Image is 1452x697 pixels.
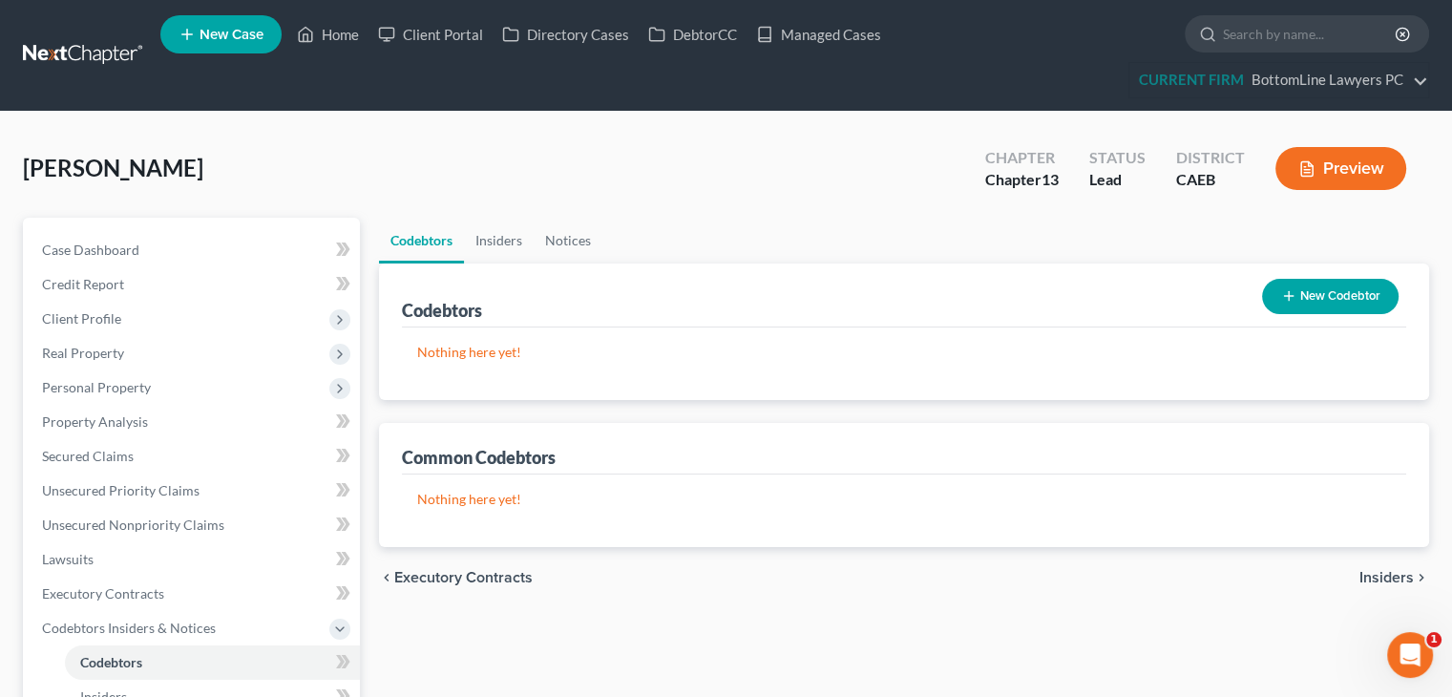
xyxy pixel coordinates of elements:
button: Preview [1275,147,1406,190]
span: Real Property [42,345,124,361]
p: Nothing here yet! [417,490,1391,509]
span: Executory Contracts [42,585,164,602]
a: Codebtors [65,645,360,680]
span: 1 [1426,632,1441,647]
div: Lead [1089,169,1146,191]
div: Chapter [985,169,1059,191]
input: Search by name... [1223,16,1398,52]
a: Managed Cases [747,17,891,52]
a: Notices [534,218,602,264]
a: Directory Cases [493,17,639,52]
a: Client Portal [368,17,493,52]
button: Insiders chevron_right [1359,570,1429,585]
div: Common Codebtors [402,446,556,469]
a: Unsecured Priority Claims [27,474,360,508]
a: DebtorCC [639,17,747,52]
span: Property Analysis [42,413,148,430]
span: [PERSON_NAME] [23,154,203,181]
a: Secured Claims [27,439,360,474]
a: Case Dashboard [27,233,360,267]
a: Codebtors [379,218,464,264]
i: chevron_left [379,570,394,585]
span: New Case [200,28,263,42]
a: Unsecured Nonpriority Claims [27,508,360,542]
div: Codebtors [402,299,482,322]
i: chevron_right [1414,570,1429,585]
a: Home [287,17,368,52]
span: Personal Property [42,379,151,395]
div: Chapter [985,147,1059,169]
a: Credit Report [27,267,360,302]
span: Unsecured Nonpriority Claims [42,517,224,533]
span: Codebtors [80,654,142,670]
div: Status [1089,147,1146,169]
span: Codebtors Insiders & Notices [42,620,216,636]
a: Property Analysis [27,405,360,439]
a: CURRENT FIRMBottomLine Lawyers PC [1129,63,1428,97]
span: Client Profile [42,310,121,327]
span: Secured Claims [42,448,134,464]
span: Lawsuits [42,551,94,567]
p: Nothing here yet! [417,343,1391,362]
button: chevron_left Executory Contracts [379,570,533,585]
iframe: Intercom live chat [1387,632,1433,678]
a: Executory Contracts [27,577,360,611]
span: Case Dashboard [42,242,139,258]
strong: CURRENT FIRM [1139,71,1244,88]
span: Executory Contracts [394,570,533,585]
button: New Codebtor [1262,279,1399,314]
span: Unsecured Priority Claims [42,482,200,498]
span: Insiders [1359,570,1414,585]
div: District [1176,147,1245,169]
span: 13 [1042,170,1059,188]
a: Lawsuits [27,542,360,577]
a: Insiders [464,218,534,264]
div: CAEB [1176,169,1245,191]
span: Credit Report [42,276,124,292]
